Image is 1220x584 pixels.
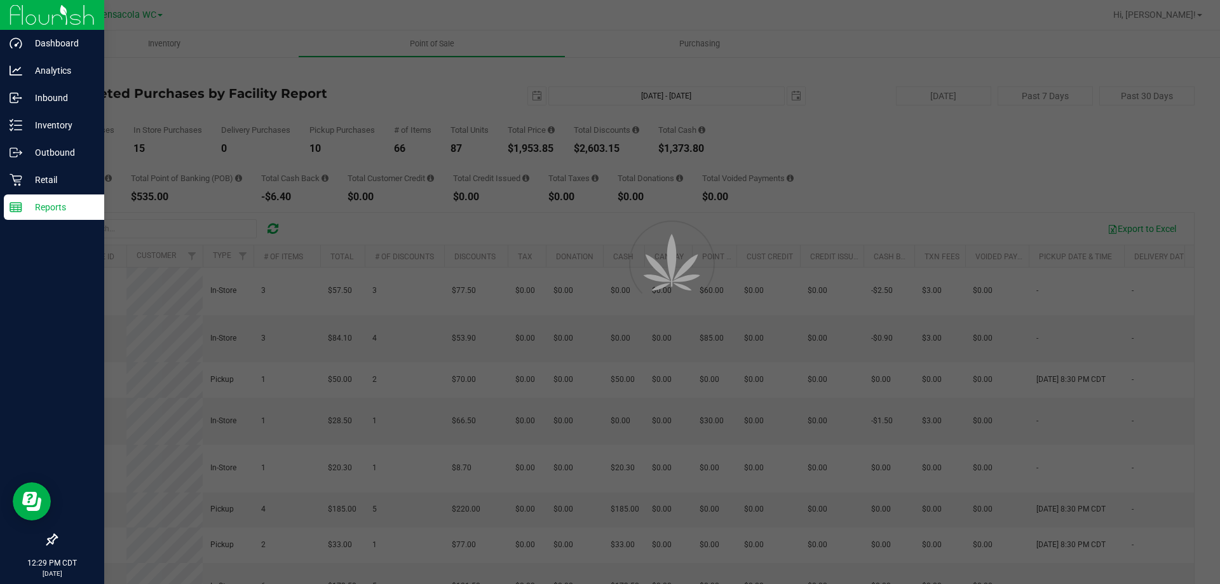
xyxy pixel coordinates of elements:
[22,145,98,160] p: Outbound
[10,64,22,77] inline-svg: Analytics
[10,37,22,50] inline-svg: Dashboard
[10,173,22,186] inline-svg: Retail
[22,36,98,51] p: Dashboard
[22,63,98,78] p: Analytics
[22,172,98,187] p: Retail
[22,90,98,105] p: Inbound
[6,557,98,569] p: 12:29 PM CDT
[22,200,98,215] p: Reports
[10,92,22,104] inline-svg: Inbound
[10,119,22,132] inline-svg: Inventory
[6,569,98,578] p: [DATE]
[22,118,98,133] p: Inventory
[10,201,22,214] inline-svg: Reports
[10,146,22,159] inline-svg: Outbound
[13,482,51,520] iframe: Resource center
